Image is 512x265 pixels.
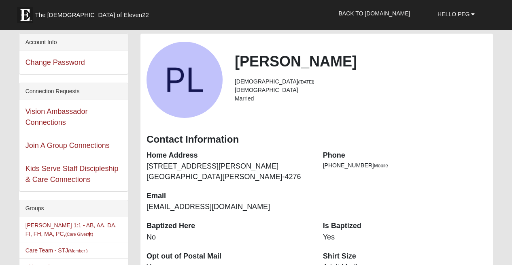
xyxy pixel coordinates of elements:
[298,79,314,84] small: ([DATE])
[19,34,128,51] div: Account Info
[235,86,487,94] li: [DEMOGRAPHIC_DATA]
[25,107,88,126] a: Vision Ambassador Connections
[25,141,110,150] a: Join A Group Connections
[323,251,487,262] dt: Shirt Size
[19,200,128,217] div: Groups
[19,83,128,100] div: Connection Requests
[35,11,149,19] span: The [DEMOGRAPHIC_DATA] of Eleven22
[323,221,487,231] dt: Is Baptized
[147,42,223,118] a: View Fullsize Photo
[235,77,487,86] li: [DEMOGRAPHIC_DATA]
[147,202,311,212] dd: [EMAIL_ADDRESS][DOMAIN_NAME]
[25,58,85,66] a: Change Password
[25,165,119,184] a: Kids Serve Staff Discipleship & Care Connections
[147,150,311,161] dt: Home Address
[68,248,87,253] small: (Member )
[147,161,311,182] dd: [STREET_ADDRESS][PERSON_NAME] [GEOGRAPHIC_DATA][PERSON_NAME]-4276
[13,3,175,23] a: The [DEMOGRAPHIC_DATA] of Eleven22
[65,232,93,237] small: (Care Giver )
[438,11,470,17] span: Hello Peg
[147,191,311,201] dt: Email
[431,4,481,24] a: Hello Peg
[235,94,487,103] li: Married
[374,163,388,169] span: Mobile
[323,161,487,170] li: [PHONE_NUMBER]
[323,232,487,243] dd: Yes
[25,222,117,237] a: [PERSON_NAME] 1:1 - AB, AA, DA, FI, FH, MA, PC,(Care Giver)
[333,3,416,24] a: Back to [DOMAIN_NAME]
[147,221,311,231] dt: Baptized Here
[25,247,88,254] a: Care Team - STJ(Member )
[147,232,311,243] dd: No
[147,251,311,262] dt: Opt out of Postal Mail
[147,134,487,145] h3: Contact Information
[323,150,487,161] dt: Phone
[235,53,487,70] h2: [PERSON_NAME]
[17,7,33,23] img: Eleven22 logo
